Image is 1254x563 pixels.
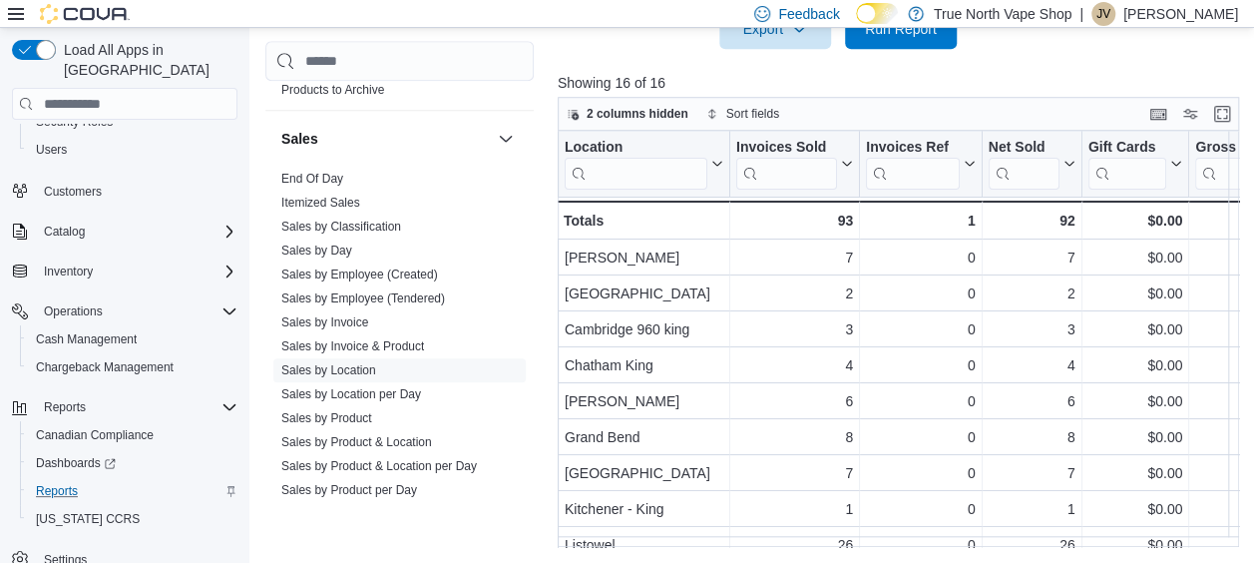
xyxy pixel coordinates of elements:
[866,353,975,377] div: 0
[281,483,417,497] a: Sales by Product per Day
[736,461,853,485] div: 7
[44,399,86,415] span: Reports
[28,423,237,447] span: Canadian Compliance
[989,497,1075,521] div: 1
[989,425,1075,449] div: 8
[281,290,445,306] span: Sales by Employee (Tendered)
[44,303,103,319] span: Operations
[559,102,696,126] button: 2 columns hidden
[1088,353,1183,377] div: $0.00
[778,4,839,24] span: Feedback
[587,106,688,122] span: 2 columns hidden
[726,106,779,122] span: Sort fields
[36,427,154,443] span: Canadian Compliance
[28,507,148,531] a: [US_STATE] CCRS
[736,139,837,158] div: Invoices Sold
[28,479,237,503] span: Reports
[36,483,78,499] span: Reports
[565,353,723,377] div: Chatham King
[736,139,837,190] div: Invoices Sold
[565,139,707,190] div: Location
[281,82,384,98] span: Products to Archive
[36,260,237,283] span: Inventory
[1096,2,1110,26] span: JV
[281,129,490,149] button: Sales
[989,139,1059,190] div: Net Sold
[565,246,723,270] div: [PERSON_NAME]
[989,246,1075,270] div: 7
[36,395,94,419] button: Reports
[44,184,102,200] span: Customers
[281,220,401,234] a: Sales by Classification
[281,219,401,235] span: Sales by Classification
[866,497,975,521] div: 0
[719,9,831,49] button: Export
[28,138,237,162] span: Users
[866,425,975,449] div: 0
[4,393,245,421] button: Reports
[565,139,723,190] button: Location
[565,533,723,557] div: Listowel
[36,331,137,347] span: Cash Management
[565,425,723,449] div: Grand Bend
[20,449,245,477] a: Dashboards
[36,359,174,375] span: Chargeback Management
[4,218,245,246] button: Catalog
[736,317,853,341] div: 3
[20,136,245,164] button: Users
[1088,139,1167,190] div: Gift Card Sales
[44,224,85,240] span: Catalog
[281,339,424,353] a: Sales by Invoice & Product
[856,24,857,25] span: Dark Mode
[989,533,1075,557] div: 26
[1088,246,1183,270] div: $0.00
[564,209,723,233] div: Totals
[565,139,707,158] div: Location
[1079,2,1083,26] p: |
[989,461,1075,485] div: 7
[866,281,975,305] div: 0
[934,2,1072,26] p: True North Vape Shop
[866,461,975,485] div: 0
[494,127,518,151] button: Sales
[36,220,237,244] span: Catalog
[989,139,1059,158] div: Net Sold
[28,479,86,503] a: Reports
[281,362,376,378] span: Sales by Location
[1178,102,1202,126] button: Display options
[281,387,421,401] a: Sales by Location per Day
[565,461,723,485] div: [GEOGRAPHIC_DATA]
[558,73,1246,93] p: Showing 16 of 16
[565,281,723,305] div: [GEOGRAPHIC_DATA]
[281,363,376,377] a: Sales by Location
[28,355,237,379] span: Chargeback Management
[565,317,723,341] div: Cambridge 960 king
[36,178,237,203] span: Customers
[28,451,124,475] a: Dashboards
[281,244,352,258] a: Sales by Day
[281,458,477,474] span: Sales by Product & Location per Day
[281,314,368,330] span: Sales by Invoice
[281,435,432,449] a: Sales by Product & Location
[4,297,245,325] button: Operations
[281,171,343,187] span: End Of Day
[989,139,1075,190] button: Net Sold
[20,421,245,449] button: Canadian Compliance
[20,325,245,353] button: Cash Management
[866,389,975,413] div: 0
[281,267,438,282] span: Sales by Employee (Created)
[36,142,67,158] span: Users
[281,482,417,498] span: Sales by Product per Day
[281,196,360,210] a: Itemized Sales
[28,451,237,475] span: Dashboards
[36,180,110,204] a: Customers
[1123,2,1238,26] p: [PERSON_NAME]
[736,353,853,377] div: 4
[281,411,372,425] a: Sales by Product
[736,389,853,413] div: 6
[1088,139,1167,158] div: Gift Cards
[36,299,111,323] button: Operations
[736,209,853,233] div: 93
[281,338,424,354] span: Sales by Invoice & Product
[28,423,162,447] a: Canadian Compliance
